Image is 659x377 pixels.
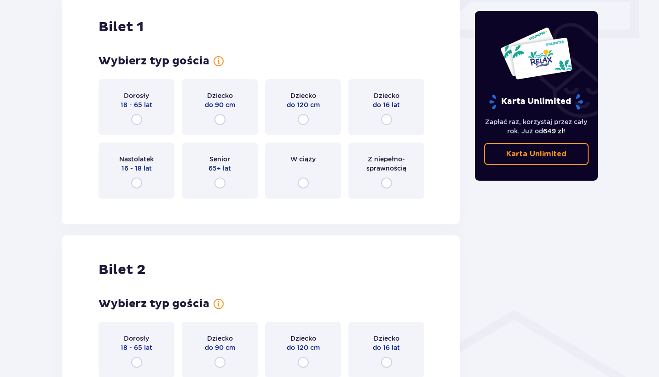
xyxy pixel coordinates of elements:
[209,154,230,164] span: Senior
[121,100,152,109] span: 18 - 65 lat
[373,100,400,109] span: do 16 lat
[373,343,400,352] span: do 16 lat
[357,154,416,173] span: Z niepełno­sprawnością
[205,343,235,352] span: do 90 cm
[374,334,399,343] span: Dziecko
[208,164,231,173] span: 65+ lat
[98,297,209,311] h3: Wybierz typ gościa
[543,127,564,135] span: 649 zł
[484,143,589,165] a: Karta Unlimited
[119,154,154,164] span: Nastolatek
[124,91,149,100] span: Dorosły
[500,27,573,80] img: Dwie karty całoroczne do Suntago z napisem 'UNLIMITED RELAX', na białym tle z tropikalnymi liśćmi...
[290,334,316,343] span: Dziecko
[374,91,399,100] span: Dziecko
[98,261,145,279] h2: Bilet 2
[121,343,152,352] span: 18 - 65 lat
[205,100,235,109] span: do 90 cm
[98,18,144,36] h2: Bilet 1
[506,149,567,159] p: Karta Unlimited
[290,154,316,164] span: W ciąży
[287,100,320,109] span: do 120 cm
[98,54,209,68] h3: Wybierz typ gościa
[207,334,233,343] span: Dziecko
[287,343,320,352] span: do 120 cm
[488,94,584,110] p: Karta Unlimited
[124,334,149,343] span: Dorosły
[121,164,152,173] span: 16 - 18 lat
[484,117,589,136] p: Zapłać raz, korzystaj przez cały rok. Już od !
[207,91,233,100] span: Dziecko
[290,91,316,100] span: Dziecko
